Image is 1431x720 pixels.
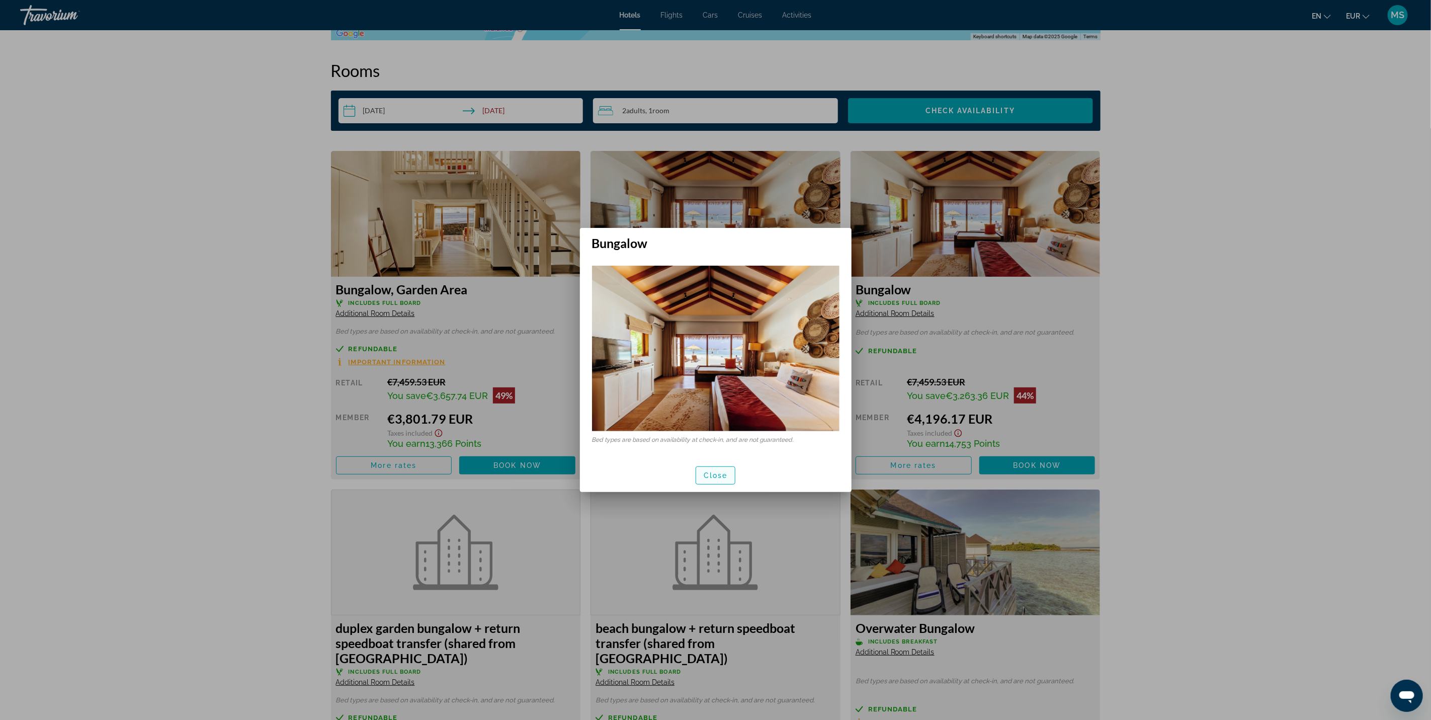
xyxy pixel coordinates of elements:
button: Close [696,466,736,485]
p: Bed types are based on availability at check-in, and are not guaranteed. [592,436,839,443]
h2: Bungalow [580,228,852,251]
iframe: Button to launch messaging window [1391,680,1423,712]
img: 638135e0-489f-4349-817d-0c1131b145bf.jpeg [592,266,839,431]
span: Close [704,471,728,479]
